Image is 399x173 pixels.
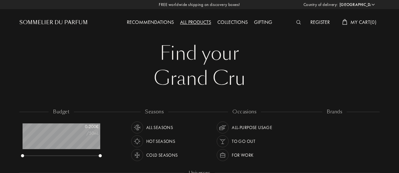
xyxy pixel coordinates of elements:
div: For Work [232,149,253,161]
span: My Cart ( 0 ) [350,19,376,25]
div: Cold Seasons [146,149,178,161]
div: All products [177,19,214,27]
img: usage_season_cold_white.svg [133,151,142,159]
div: To go Out [232,135,255,147]
div: brands [322,108,347,116]
div: occasions [228,108,261,116]
div: /50mL [67,130,99,137]
img: search_icn_white.svg [296,20,301,24]
img: usage_occasion_party_white.svg [218,137,227,146]
div: All-purpose Usage [232,122,272,133]
a: All products [177,19,214,25]
div: All Seasons [146,122,173,133]
div: Hot Seasons [146,135,175,147]
div: Collections [214,19,251,27]
span: Country of delivery: [303,2,338,8]
img: usage_season_average_white.svg [133,123,142,132]
a: Register [307,19,333,25]
div: Recommendations [124,19,177,27]
div: budget [49,108,74,116]
a: Recommendations [124,19,177,25]
a: Collections [214,19,251,25]
div: seasons [141,108,168,116]
img: usage_season_hot_white.svg [133,137,142,146]
div: Register [307,19,333,27]
img: usage_occasion_work_white.svg [218,151,227,159]
img: cart_white.svg [342,19,347,25]
div: Grand Cru [24,66,375,91]
div: Find your [24,41,375,66]
img: usage_occasion_all_white.svg [218,123,227,132]
div: Gifting [251,19,275,27]
a: Gifting [251,19,275,25]
div: 0 - 200 € [67,123,99,130]
a: Sommelier du Parfum [19,19,88,26]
